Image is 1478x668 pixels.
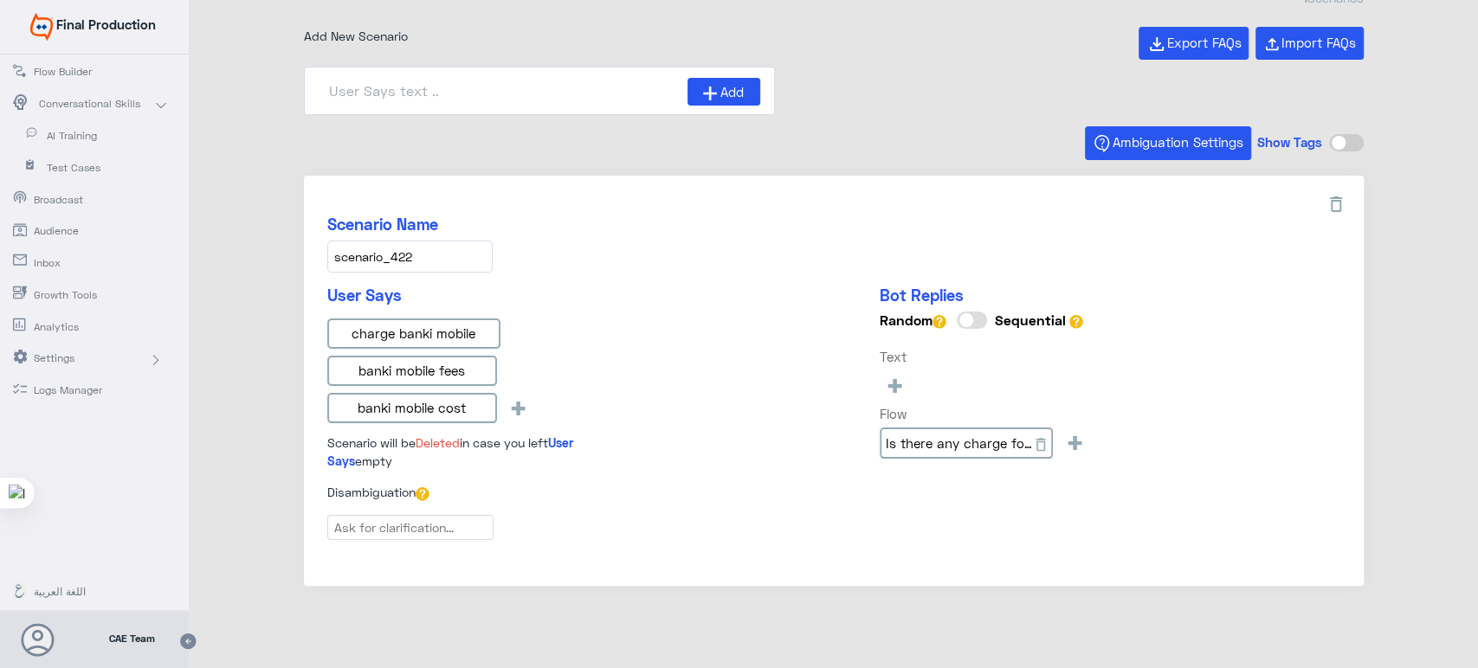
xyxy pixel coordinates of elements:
input: banki mobile cost [327,393,497,424]
span: Analytics [34,319,135,335]
span: CAE Team [109,631,155,646]
button: Export FAQs [1139,27,1249,61]
span: Add [720,82,744,102]
span: Growth Tools [34,287,135,303]
span: Conversational Skills [39,96,140,112]
span: Audience [34,223,135,239]
button: Avatar [21,623,54,656]
button: + [503,393,533,421]
span: User Says [327,435,573,468]
input: charge banki mobile [327,318,500,350]
img: Widebot Logo [30,13,53,41]
span: Broadcast [34,192,135,208]
button: Add [687,78,759,106]
span: AI Training [47,128,148,144]
input: Ask for clarification... [327,515,494,540]
h5: Scenario Name [327,215,1340,234]
span: Logs Manager [34,382,135,398]
span: Bot Replies [880,286,964,305]
button: + [880,370,910,399]
span: Import FAQs [1281,35,1356,50]
h5: Show Tags [1257,134,1322,153]
span: Inbox [34,255,135,271]
input: User Says text .. [319,78,688,104]
h6: Random [880,312,946,329]
p: Scenario will be in case you left empty [327,434,630,471]
input: Add Scenario Name [327,241,493,273]
span: Export FAQs [1167,35,1242,50]
span: Settings [34,350,135,366]
span: Ambiguation Settings [1113,134,1243,150]
span: Flow Builder [34,64,135,80]
input: banki mobile fees [327,356,497,387]
span: + [508,393,528,421]
button: Import FAQs [1255,27,1364,60]
span: + [1065,427,1085,456]
label: Disambiguation [327,483,429,501]
span: Deleted [416,435,460,450]
button: Ambiguation Settings [1085,126,1251,160]
button: + [1060,427,1090,456]
span: اللغة العربية [34,584,135,600]
span: Test Cases [47,160,148,176]
h6: Text [880,349,1090,364]
input: Go to Is there any charge for using banki application? [880,427,1053,459]
span: Add New Scenario [304,29,408,43]
h6: Flow [880,406,1090,421]
h5: User Says [327,286,630,305]
span: Final Production [56,16,156,32]
h6: Sequential [995,312,1083,329]
span: + [885,370,905,399]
